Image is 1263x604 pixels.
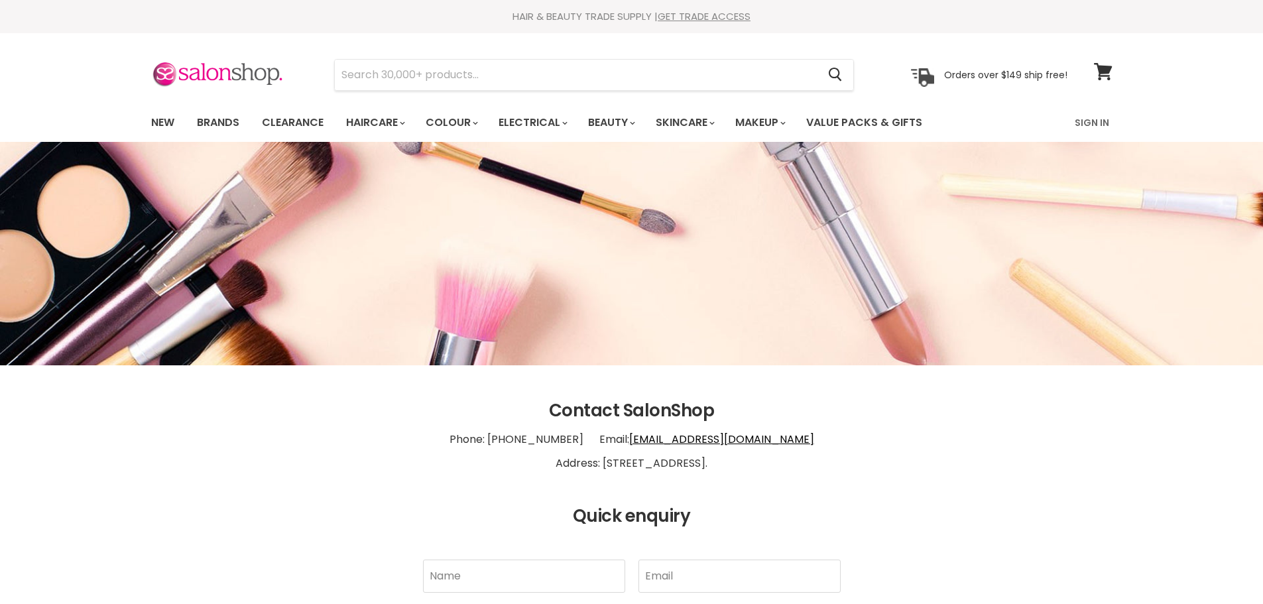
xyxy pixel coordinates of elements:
[944,68,1067,80] p: Orders over $149 ship free!
[629,432,814,447] a: [EMAIL_ADDRESS][DOMAIN_NAME]
[578,109,643,137] a: Beauty
[151,507,1113,526] h2: Quick enquiry
[135,103,1129,142] nav: Main
[725,109,794,137] a: Makeup
[646,109,723,137] a: Skincare
[416,109,486,137] a: Colour
[141,109,184,137] a: New
[135,10,1129,23] div: HAIR & BEAUTY TRADE SUPPLY |
[252,109,333,137] a: Clearance
[141,103,1000,142] ul: Main menu
[658,9,751,23] a: GET TRADE ACCESS
[1067,109,1117,137] a: Sign In
[489,109,575,137] a: Electrical
[334,59,854,91] form: Product
[796,109,932,137] a: Value Packs & Gifts
[151,421,1113,482] p: Phone: [PHONE_NUMBER] Email: Address: [STREET_ADDRESS].
[336,109,413,137] a: Haircare
[818,60,853,90] button: Search
[187,109,249,137] a: Brands
[151,401,1113,421] h2: Contact SalonShop
[335,60,818,90] input: Search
